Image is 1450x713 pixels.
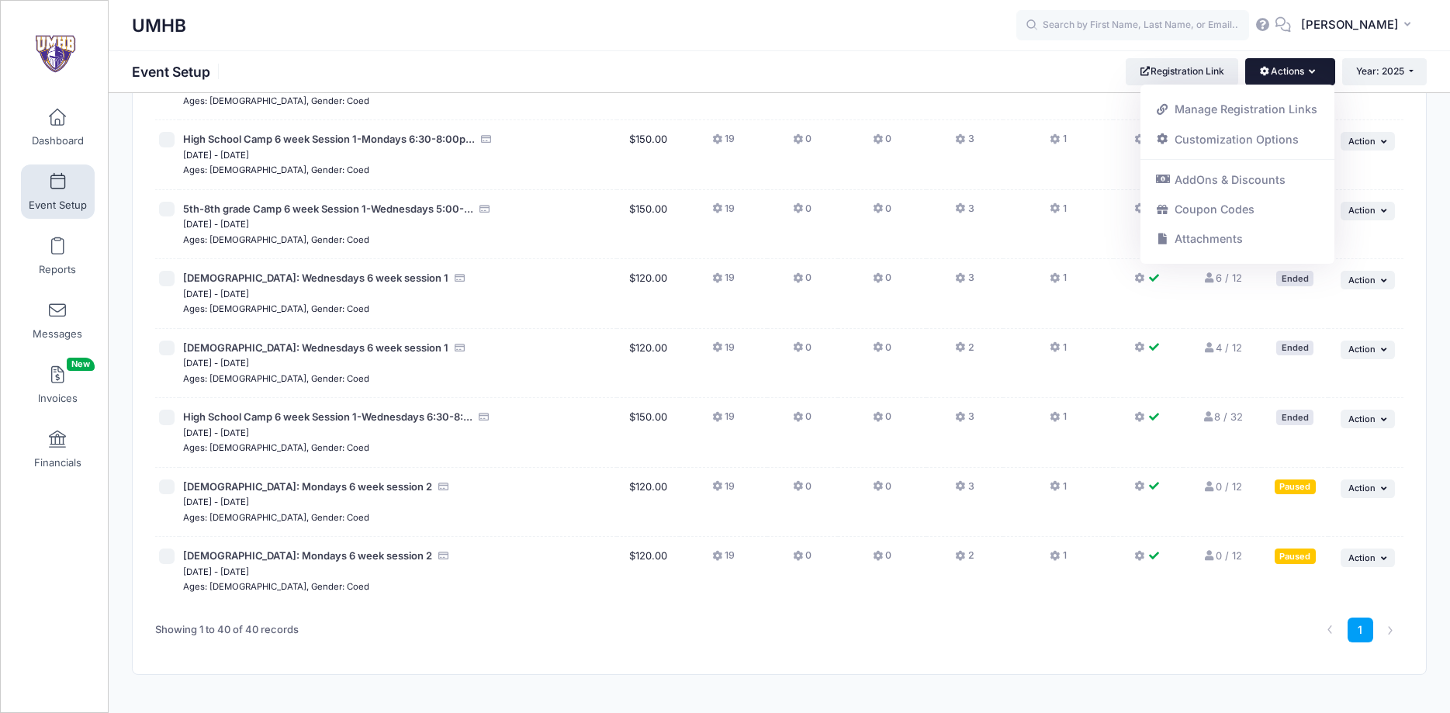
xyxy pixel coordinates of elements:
[617,329,680,399] td: $120.00
[1341,479,1395,498] button: Action
[1245,58,1334,85] button: Actions
[1203,341,1241,354] a: 4 / 12
[183,480,432,493] span: [DEMOGRAPHIC_DATA]: Mondays 6 week session 2
[1203,549,1241,562] a: 0 / 12
[21,293,95,348] a: Messages
[1341,271,1395,289] button: Action
[1276,341,1313,355] div: Ended
[793,549,812,571] button: 0
[1203,272,1241,284] a: 6 / 12
[183,272,448,284] span: [DEMOGRAPHIC_DATA]: Wednesdays 6 week session 1
[873,549,891,571] button: 0
[438,482,450,492] i: Accepting Credit Card Payments
[67,358,95,371] span: New
[793,132,812,154] button: 0
[617,468,680,538] td: $120.00
[712,549,735,571] button: 19
[793,479,812,502] button: 0
[1341,132,1395,151] button: Action
[183,358,249,369] small: [DATE] - [DATE]
[955,479,974,502] button: 3
[793,202,812,224] button: 0
[478,412,490,422] i: Accepting Credit Card Payments
[712,341,735,363] button: 19
[1050,410,1066,432] button: 1
[183,133,475,145] span: High School Camp 6 week Session 1-Mondays 6:30-8:00p...
[1348,618,1373,643] a: 1
[1275,549,1316,563] div: Paused
[183,202,473,215] span: 5th-8th grade Camp 6 week Session 1-Wednesdays 5:00-...
[183,341,448,354] span: [DEMOGRAPHIC_DATA]: Wednesdays 6 week session 1
[617,120,680,190] td: $150.00
[183,164,369,175] small: Ages: [DEMOGRAPHIC_DATA], Gender: Coed
[183,219,249,230] small: [DATE] - [DATE]
[34,456,81,469] span: Financials
[1050,479,1066,502] button: 1
[26,24,85,82] img: UMHB
[183,549,432,562] span: [DEMOGRAPHIC_DATA]: Mondays 6 week session 2
[712,479,735,502] button: 19
[873,410,891,432] button: 0
[39,263,76,276] span: Reports
[873,271,891,293] button: 0
[1341,410,1395,428] button: Action
[617,190,680,260] td: $150.00
[183,95,369,106] small: Ages: [DEMOGRAPHIC_DATA], Gender: Coed
[183,581,369,592] small: Ages: [DEMOGRAPHIC_DATA], Gender: Coed
[183,566,249,577] small: [DATE] - [DATE]
[1301,16,1399,33] span: [PERSON_NAME]
[955,410,974,432] button: 3
[1276,410,1313,424] div: Ended
[712,271,735,293] button: 19
[955,271,974,293] button: 3
[617,537,680,606] td: $120.00
[617,259,680,329] td: $120.00
[955,132,974,154] button: 3
[712,132,735,154] button: 19
[183,410,472,423] span: High School Camp 6 week Session 1-Wednesdays 6:30-8:...
[155,612,299,648] div: Showing 1 to 40 of 40 records
[1050,132,1066,154] button: 1
[1348,552,1376,563] span: Action
[32,134,84,147] span: Dashboard
[1148,224,1327,254] a: Attachments
[183,512,369,523] small: Ages: [DEMOGRAPHIC_DATA], Gender: Coed
[1348,344,1376,355] span: Action
[21,164,95,219] a: Event Setup
[33,327,82,341] span: Messages
[793,410,812,432] button: 0
[21,229,95,283] a: Reports
[438,551,450,561] i: Accepting Credit Card Payments
[955,202,974,224] button: 3
[1202,410,1243,423] a: 8 / 32
[132,8,186,43] h1: UMHB
[1050,271,1066,293] button: 1
[1148,124,1327,154] a: Customization Options
[454,273,466,283] i: Accepting Credit Card Payments
[1341,341,1395,359] button: Action
[793,271,812,293] button: 0
[183,442,369,453] small: Ages: [DEMOGRAPHIC_DATA], Gender: Coed
[712,410,735,432] button: 19
[873,132,891,154] button: 0
[454,343,466,353] i: Accepting Credit Card Payments
[1341,202,1395,220] button: Action
[1291,8,1427,43] button: [PERSON_NAME]
[1348,136,1376,147] span: Action
[183,303,369,314] small: Ages: [DEMOGRAPHIC_DATA], Gender: Coed
[1148,195,1327,224] a: Coupon Codes
[873,341,891,363] button: 0
[1356,65,1404,77] span: Year: 2025
[1126,58,1238,85] a: Registration Link
[21,422,95,476] a: Financials
[1050,549,1066,571] button: 1
[955,341,974,363] button: 2
[479,204,491,214] i: Accepting Credit Card Payments
[183,234,369,245] small: Ages: [DEMOGRAPHIC_DATA], Gender: Coed
[1275,479,1316,494] div: Paused
[1,16,109,90] a: UMHB
[21,358,95,412] a: InvoicesNew
[1348,414,1376,424] span: Action
[1203,480,1241,493] a: 0 / 12
[955,549,974,571] button: 2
